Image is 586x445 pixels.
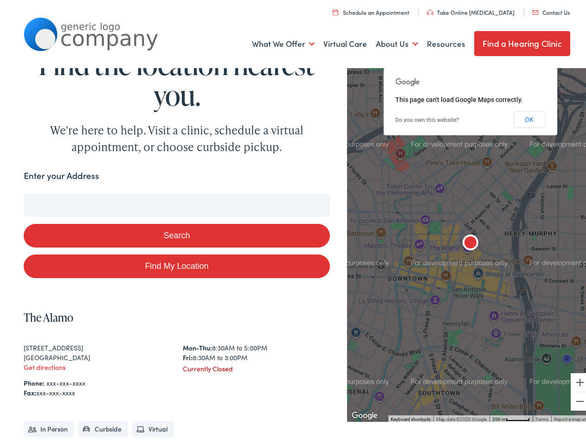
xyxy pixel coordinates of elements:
a: About Us [376,24,418,58]
div: xxx-xxx-xxxx [24,385,329,395]
img: Google [349,407,380,419]
a: Find a Hearing Clinic [474,28,570,53]
div: We're here to help. Visit a clinic, schedule a virtual appointment, or choose curbside pickup. [28,119,325,153]
div: The Alamo [459,230,482,252]
img: utility icon [333,6,338,13]
a: The Alamo [24,307,73,322]
button: Map Scale: 200 m per 48 pixels [489,413,533,419]
div: [GEOGRAPHIC_DATA] [24,350,171,360]
li: Virtual [132,418,174,434]
label: Enter your Address [24,166,99,180]
div: 8:30AM to 5:00PM 8:30AM to 3:00PM [183,340,330,360]
strong: Phone: [24,375,45,385]
div: Currently Closed [183,361,330,371]
a: xxx-xxx-xxxx [46,375,85,385]
strong: Mon-Thu: [183,340,212,350]
button: OK [513,108,545,125]
div: [STREET_ADDRESS] [24,340,171,350]
a: Do you own this website? [395,114,459,121]
strong: Fax: [24,385,36,394]
a: Get directions [24,360,65,369]
input: Enter your address or zip code [24,191,329,214]
li: In Person [24,418,74,434]
span: Map data ©2025 Google [436,414,487,419]
a: Take Online [MEDICAL_DATA] [427,6,515,13]
button: Keyboard shortcuts [391,413,431,420]
button: Search [24,221,329,245]
a: Virtual Care [323,24,367,58]
a: Terms (opens in new tab) [535,414,548,419]
a: Contact Us [532,6,570,13]
a: What We Offer [252,24,315,58]
a: Open this area in Google Maps (opens a new window) [349,407,380,419]
a: Resources [427,24,465,58]
a: Find My Location [24,252,329,275]
span: 200 m [492,414,506,419]
h1: Find the location nearest you. [24,46,329,108]
span: This page can't load Google Maps correctly. [395,93,523,101]
img: utility icon [427,7,433,13]
img: utility icon [532,7,539,12]
strong: Fri: [183,350,193,359]
li: Curbside [78,418,128,434]
a: Schedule an Appointment [333,6,409,13]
